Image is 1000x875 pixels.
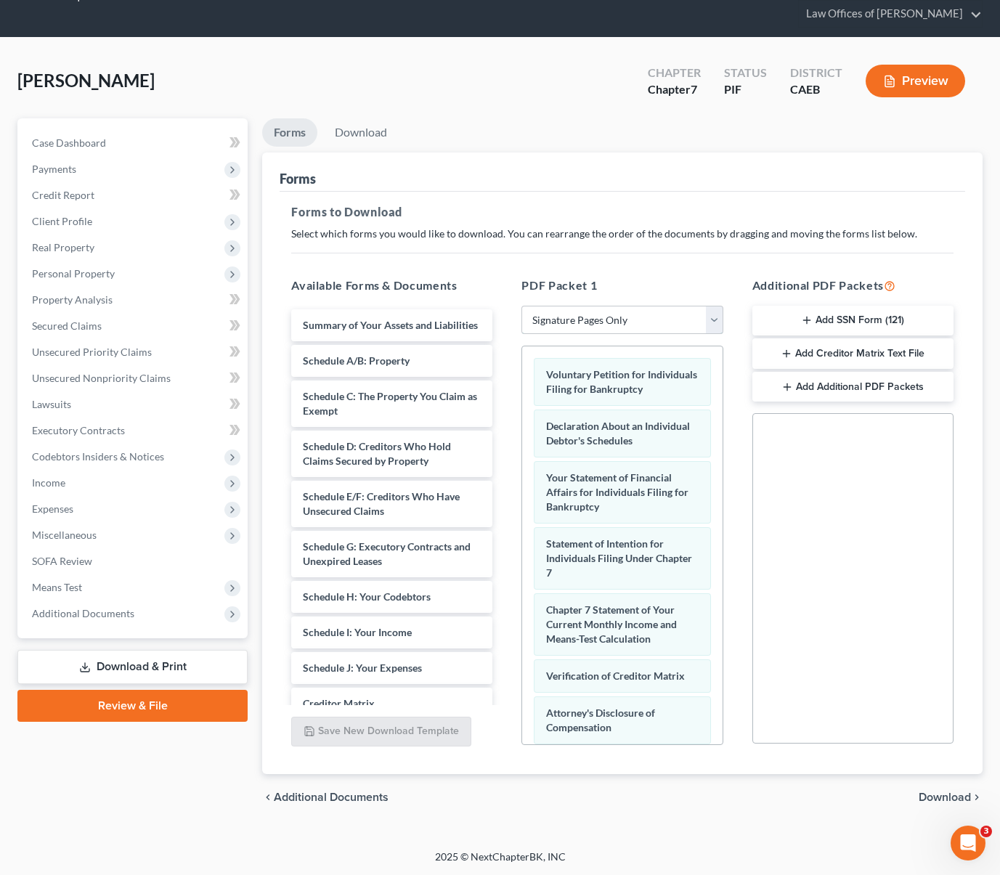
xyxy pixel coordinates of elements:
span: Schedule J: Your Expenses [303,662,422,674]
span: Schedule I: Your Income [303,626,412,638]
span: Secured Claims [32,320,102,332]
span: Your Statement of Financial Affairs for Individuals Filing for Bankruptcy [546,471,688,513]
div: CAEB [790,81,842,98]
span: Summary of Your Assets and Liabilities [303,319,478,331]
span: 3 [980,826,992,837]
span: Declaration About an Individual Debtor's Schedules [546,420,690,447]
span: Download [919,791,971,803]
span: Schedule E/F: Creditors Who Have Unsecured Claims [303,490,460,517]
a: Download [323,118,399,147]
span: Property Analysis [32,293,113,306]
a: chevron_left Additional Documents [262,791,389,803]
h5: PDF Packet 1 [521,277,723,294]
span: Schedule C: The Property You Claim as Exempt [303,390,477,417]
a: Case Dashboard [20,130,248,156]
span: Executory Contracts [32,424,125,436]
div: Forms [280,170,316,187]
a: Law Offices of [PERSON_NAME] [799,1,982,27]
button: Add Additional PDF Packets [752,372,954,402]
a: Lawsuits [20,391,248,418]
span: Attorney's Disclosure of Compensation [546,707,655,733]
span: Case Dashboard [32,137,106,149]
div: District [790,65,842,81]
button: Add Creditor Matrix Text File [752,338,954,369]
div: Chapter [648,65,701,81]
a: Secured Claims [20,313,248,339]
a: Download & Print [17,650,248,684]
span: Means Test [32,581,82,593]
a: Unsecured Priority Claims [20,339,248,365]
h5: Available Forms & Documents [291,277,492,294]
span: Schedule A/B: Property [303,354,410,367]
span: Unsecured Nonpriority Claims [32,372,171,384]
span: Codebtors Insiders & Notices [32,450,164,463]
p: Select which forms you would like to download. You can rearrange the order of the documents by dr... [291,227,954,241]
i: chevron_left [262,791,274,803]
span: SOFA Review [32,555,92,567]
span: Miscellaneous [32,529,97,541]
span: Personal Property [32,267,115,280]
span: Credit Report [32,189,94,201]
h5: Forms to Download [291,203,954,221]
span: Income [32,476,65,489]
iframe: Intercom live chat [951,826,985,860]
span: Payments [32,163,76,175]
button: Download chevron_right [919,791,983,803]
a: SOFA Review [20,548,248,574]
a: Forms [262,118,317,147]
span: Additional Documents [32,607,134,619]
a: Executory Contracts [20,418,248,444]
span: Verification of Creditor Matrix [546,670,685,682]
span: 7 [691,82,697,96]
span: Schedule D: Creditors Who Hold Claims Secured by Property [303,440,451,467]
div: Chapter [648,81,701,98]
a: Unsecured Nonpriority Claims [20,365,248,391]
a: Review & File [17,690,248,722]
span: Schedule G: Executory Contracts and Unexpired Leases [303,540,471,567]
span: Statement of Intention for Individuals Filing Under Chapter 7 [546,537,692,579]
div: Status [724,65,767,81]
span: Expenses [32,502,73,515]
span: Creditor Matrix [303,697,375,709]
button: Preview [866,65,965,97]
span: Voluntary Petition for Individuals Filing for Bankruptcy [546,368,697,395]
h5: Additional PDF Packets [752,277,954,294]
a: Property Analysis [20,287,248,313]
span: Client Profile [32,215,92,227]
span: Schedule H: Your Codebtors [303,590,431,603]
span: Unsecured Priority Claims [32,346,152,358]
span: Real Property [32,241,94,253]
span: Lawsuits [32,398,71,410]
div: PIF [724,81,767,98]
i: chevron_right [971,791,983,803]
button: Save New Download Template [291,717,471,747]
button: Add SSN Form (121) [752,306,954,336]
span: [PERSON_NAME] [17,70,155,91]
span: Chapter 7 Statement of Your Current Monthly Income and Means-Test Calculation [546,603,677,645]
a: Credit Report [20,182,248,208]
span: Additional Documents [274,791,389,803]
